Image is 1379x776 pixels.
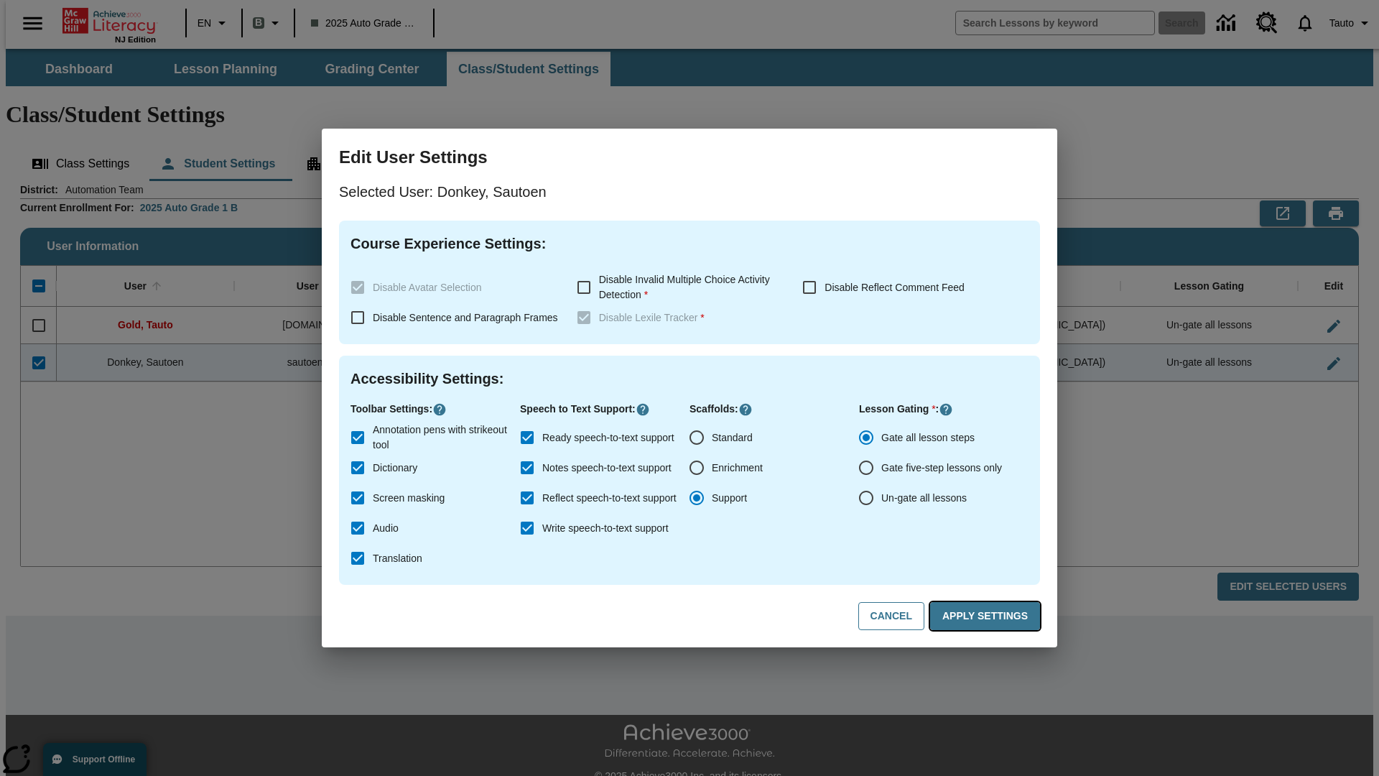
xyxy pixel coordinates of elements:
[599,312,705,323] span: Disable Lexile Tracker
[569,302,791,333] label: These settings are specific to individual classes. To see these settings or make changes, please ...
[542,430,674,445] span: Ready speech-to-text support
[373,521,399,536] span: Audio
[881,461,1002,476] span: Gate five-step lessons only
[350,367,1029,390] h4: Accessibility Settings :
[881,430,975,445] span: Gate all lesson steps
[858,602,924,630] button: Cancel
[542,491,677,506] span: Reflect speech-to-text support
[930,602,1040,630] button: Apply Settings
[373,282,482,293] span: Disable Avatar Selection
[432,402,447,417] button: Click here to know more about
[343,272,565,302] label: These settings are specific to individual classes. To see these settings or make changes, please ...
[738,402,753,417] button: Click here to know more about
[712,491,747,506] span: Support
[339,180,1040,203] p: Selected User: Donkey, Sautoen
[825,282,965,293] span: Disable Reflect Comment Feed
[373,312,558,323] span: Disable Sentence and Paragraph Frames
[712,461,763,476] span: Enrichment
[373,551,422,566] span: Translation
[599,274,770,300] span: Disable Invalid Multiple Choice Activity Detection
[373,461,417,476] span: Dictionary
[373,422,509,453] span: Annotation pens with strikeout tool
[542,461,672,476] span: Notes speech-to-text support
[350,402,520,417] p: Toolbar Settings :
[689,402,859,417] p: Scaffolds :
[520,402,689,417] p: Speech to Text Support :
[712,430,753,445] span: Standard
[350,232,1029,255] h4: Course Experience Settings :
[881,491,967,506] span: Un-gate all lessons
[859,402,1029,417] p: Lesson Gating :
[339,146,1040,169] h3: Edit User Settings
[939,402,953,417] button: Click here to know more about
[373,491,445,506] span: Screen masking
[542,521,669,536] span: Write speech-to-text support
[636,402,650,417] button: Click here to know more about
